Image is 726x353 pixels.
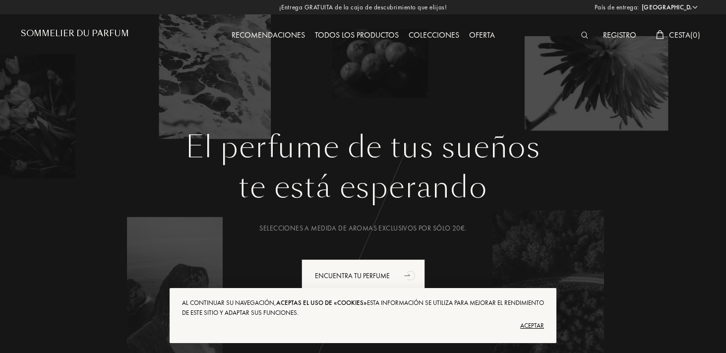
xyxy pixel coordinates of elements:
a: Todos los productos [310,30,404,40]
span: País de entrega: [595,2,639,12]
a: Colecciones [404,30,464,40]
img: cart_white.svg [656,30,664,39]
h1: El perfume de tus sueños [28,129,698,165]
div: Selecciones a medida de aromas exclusivos por sólo 20€. [28,223,698,234]
img: search_icn_white.svg [581,32,589,39]
div: Colecciones [404,29,464,42]
div: Aceptar [182,318,544,334]
div: animation [401,265,421,285]
div: Al continuar su navegación, Esta información se utiliza para mejorar el rendimiento de este sitio... [182,298,544,318]
span: Cesta ( 0 ) [669,30,700,40]
div: Recomendaciones [227,29,310,42]
a: Oferta [464,30,500,40]
div: te está esperando [28,165,698,210]
h1: Sommelier du Parfum [21,29,129,38]
div: Encuentra tu perfume [302,259,425,293]
div: Oferta [464,29,500,42]
a: Registro [598,30,641,40]
a: Recomendaciones [227,30,310,40]
a: Encuentra tu perfumeanimation [294,259,432,293]
a: Sommelier du Parfum [21,29,129,42]
div: Todos los productos [310,29,404,42]
div: Registro [598,29,641,42]
span: aceptas el uso de «cookies» [276,298,367,307]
